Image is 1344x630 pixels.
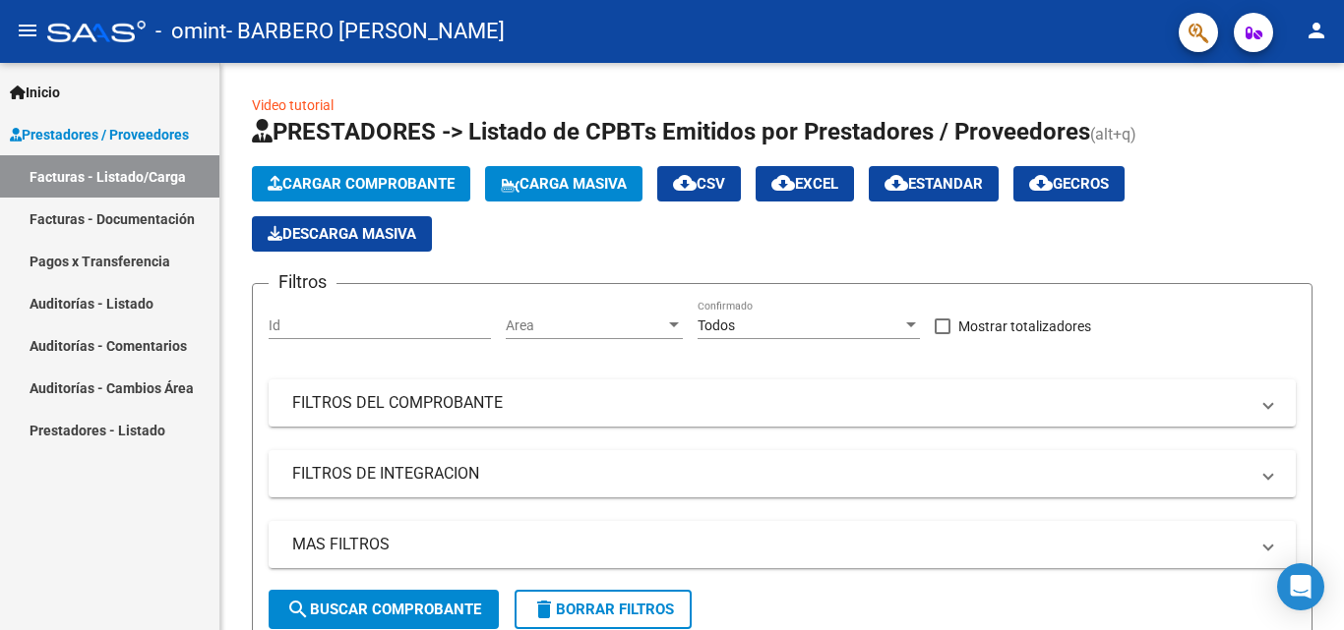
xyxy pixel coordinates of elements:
mat-icon: cloud_download [885,171,908,195]
mat-expansion-panel-header: MAS FILTROS [269,521,1296,568]
span: Gecros [1029,175,1109,193]
app-download-masive: Descarga masiva de comprobantes (adjuntos) [252,216,432,252]
span: Carga Masiva [501,175,627,193]
mat-icon: delete [532,598,556,621]
mat-panel-title: FILTROS DEL COMPROBANTE [292,392,1249,414]
mat-panel-title: FILTROS DE INTEGRACION [292,463,1249,485]
span: Mostrar totalizadores [958,315,1091,338]
button: CSV [657,166,741,201]
span: CSV [673,175,725,193]
span: PRESTADORES -> Listado de CPBTs Emitidos por Prestadores / Proveedores [252,118,1090,145]
button: EXCEL [756,166,854,201]
span: Inicio [10,82,60,103]
span: EXCEL [771,175,838,193]
mat-icon: person [1305,19,1328,42]
a: Video tutorial [252,97,334,113]
span: Descarga Masiva [268,225,416,243]
mat-icon: cloud_download [673,171,697,195]
h3: Filtros [269,268,336,296]
mat-expansion-panel-header: FILTROS DE INTEGRACION [269,450,1296,497]
div: Open Intercom Messenger [1277,563,1324,610]
mat-icon: cloud_download [771,171,795,195]
button: Cargar Comprobante [252,166,470,201]
span: Prestadores / Proveedores [10,124,189,145]
mat-expansion-panel-header: FILTROS DEL COMPROBANTE [269,379,1296,427]
span: Buscar Comprobante [286,601,481,618]
mat-icon: cloud_download [1029,171,1053,195]
span: - BARBERO [PERSON_NAME] [226,10,505,53]
span: (alt+q) [1090,125,1136,143]
span: Cargar Comprobante [268,175,455,193]
button: Borrar Filtros [515,590,692,629]
mat-panel-title: MAS FILTROS [292,534,1249,555]
button: Descarga Masiva [252,216,432,252]
span: Area [506,317,665,334]
span: - omint [155,10,226,53]
span: Todos [698,317,735,333]
button: Gecros [1013,166,1125,201]
button: Carga Masiva [485,166,642,201]
button: Buscar Comprobante [269,590,499,629]
mat-icon: menu [16,19,39,42]
span: Estandar [885,175,983,193]
button: Estandar [869,166,999,201]
mat-icon: search [286,598,310,621]
span: Borrar Filtros [532,601,674,618]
